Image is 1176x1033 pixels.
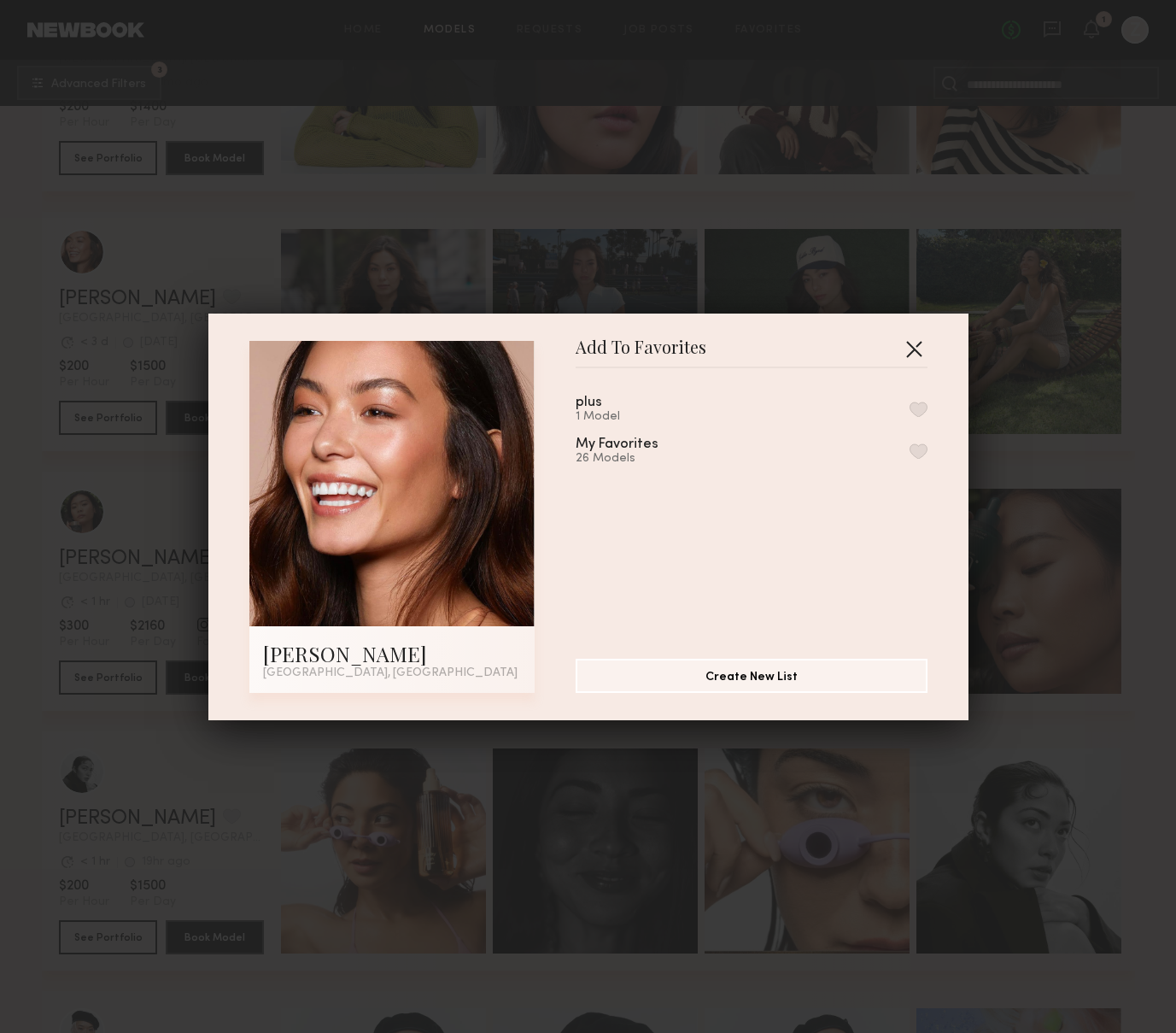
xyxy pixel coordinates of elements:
[900,335,927,362] button: Close
[576,396,602,410] div: plus
[576,410,643,424] div: 1 Model
[576,341,706,367] span: Add To Favorites
[576,452,699,466] div: 26 Models
[576,659,927,693] button: Create New List
[576,437,658,452] div: My Favorites
[263,667,521,679] div: [GEOGRAPHIC_DATA], [GEOGRAPHIC_DATA]
[263,640,521,667] div: [PERSON_NAME]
